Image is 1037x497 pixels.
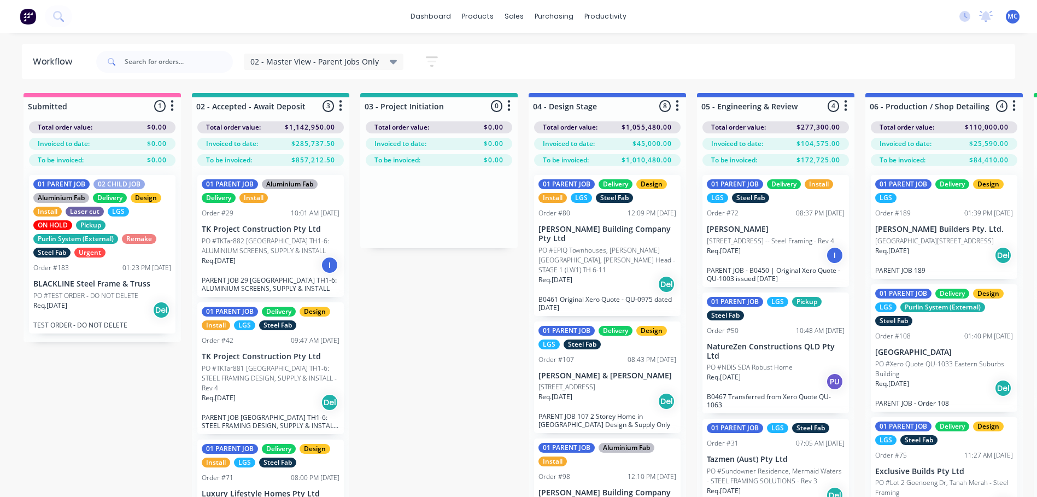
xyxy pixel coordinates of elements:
div: Install [538,457,567,466]
span: Total order value: [711,122,766,132]
img: Factory [20,8,36,25]
p: Req. [DATE] [202,256,236,266]
div: 09:47 AM [DATE] [291,336,339,346]
div: Steel Fab [259,458,296,467]
div: 01 PARENT JOB02 CHILD JOBAluminium FabDeliveryDesignInstallLaser cutLGSON HOLDPickupPurlin System... [29,175,175,334]
span: $172,725.00 [796,155,840,165]
span: To be invoiced: [711,155,757,165]
div: 01 PARENT JOBAluminium FabDeliveryInstallOrder #2910:01 AM [DATE]TK Project Construction Pty LtdP... [197,175,344,297]
p: PO #EPIQ Townhouses, [PERSON_NAME][GEOGRAPHIC_DATA], [PERSON_NAME] Head - STAGE 1 (LW1) TH 6-11 [538,245,676,275]
p: [GEOGRAPHIC_DATA] [875,348,1013,357]
div: LGS [875,435,897,445]
div: 01:40 PM [DATE] [964,331,1013,341]
p: [PERSON_NAME] Building Company Pty Ltd [538,225,676,243]
span: Invoiced to date: [543,139,595,149]
div: Del [658,393,675,410]
p: PO #Sundowner Residence, Mermaid Waters - STEEL FRAMING SOLUTIONS - Rev 3 [707,466,845,486]
span: $45,000.00 [632,139,672,149]
div: Install [202,320,230,330]
div: 08:37 PM [DATE] [796,208,845,218]
div: Install [33,207,62,217]
p: PARENT JOB [GEOGRAPHIC_DATA] TH1-6: STEEL FRAMING DESIGN, SUPPLY & INSTALL Rev 4 [202,413,339,430]
div: 01 PARENT JOBDeliveryDesignLGSPurlin System (External)Steel FabOrder #10801:40 PM [DATE][GEOGRAPH... [871,284,1017,412]
div: Steel Fab [875,316,912,326]
div: Delivery [202,193,236,203]
p: PARENT JOB - Order 108 [875,399,1013,407]
div: Laser cut [66,207,104,217]
div: Steel Fab [900,435,938,445]
span: $857,212.50 [291,155,335,165]
p: PARENT JOB 107 2 Storey Home in [GEOGRAPHIC_DATA] Design & Supply Only [538,412,676,429]
div: Order #71 [202,473,233,483]
div: Del [658,276,675,293]
div: Delivery [599,326,632,336]
div: 01 PARENT JOB [707,297,763,307]
span: To be invoiced: [374,155,420,165]
div: Install [202,458,230,467]
div: 01 PARENT JOB [202,444,258,454]
span: $0.00 [484,155,503,165]
div: 01 PARENT JOB [875,179,931,189]
div: 01 PARENT JOB [538,179,595,189]
div: Del [321,394,338,411]
span: $104,575.00 [796,139,840,149]
div: products [456,8,499,25]
div: Del [994,379,1012,397]
span: $110,000.00 [965,122,1009,132]
span: $0.00 [484,139,503,149]
p: Req. [DATE] [707,246,741,256]
div: LGS [234,320,255,330]
p: Req. [DATE] [538,392,572,402]
div: Workflow [33,55,78,68]
span: 02 - Master View - Parent Jobs Only [250,56,379,67]
p: [STREET_ADDRESS] -- Steel Framing - Rev 4 [707,236,834,246]
div: LGS [767,297,788,307]
span: $285,737.50 [291,139,335,149]
div: Delivery [935,422,969,431]
div: Purlin System (External) [900,302,985,312]
div: sales [499,8,529,25]
span: Invoiced to date: [880,139,931,149]
div: LGS [108,207,129,217]
span: MC [1007,11,1018,21]
div: Design [636,179,667,189]
p: Req. [DATE] [875,246,909,256]
div: Aluminium Fab [262,179,318,189]
span: $1,055,480.00 [622,122,672,132]
div: 01 PARENT JOB [538,443,595,453]
span: $0.00 [147,155,167,165]
p: B0461 Original Xero Quote - QU-0975 dated [DATE] [538,295,676,312]
div: productivity [579,8,632,25]
p: TK Project Construction Pty Ltd [202,352,339,361]
div: ON HOLD [33,220,72,230]
div: LGS [571,193,592,203]
a: dashboard [405,8,456,25]
p: PO #TKTar882 [GEOGRAPHIC_DATA] TH1-6: ALUMINIUM SCREENS, SUPPLY & INSTALL [202,236,339,256]
div: LGS [875,193,897,203]
p: [PERSON_NAME] [707,225,845,234]
p: NatureZen Constructions QLD Pty Ltd [707,342,845,361]
div: Steel Fab [564,340,601,349]
p: PO #TEST ORDER - DO NOT DELETE [33,291,138,301]
div: Steel Fab [33,248,71,258]
div: 01 PARENT JOBDeliveryDesignLGSSteel FabOrder #10708:43 PM [DATE][PERSON_NAME] & [PERSON_NAME][STR... [534,321,681,434]
p: PARENT JOB 189 [875,266,1013,274]
div: Urgent [74,248,106,258]
span: $25,590.00 [969,139,1009,149]
span: Invoiced to date: [206,139,258,149]
div: Remake [122,234,156,244]
div: 01:23 PM [DATE] [122,263,171,273]
div: Steel Fab [732,193,769,203]
div: I [321,256,338,274]
p: PO #TKTar881 [GEOGRAPHIC_DATA] TH1-6: STEEL FRAMING DESIGN, SUPPLY & INSTALL - Rev 4 [202,364,339,393]
div: Order #75 [875,451,907,460]
div: Del [994,247,1012,264]
div: 07:05 AM [DATE] [796,438,845,448]
div: Aluminium Fab [33,193,89,203]
div: 12:09 PM [DATE] [628,208,676,218]
input: Search for orders... [125,51,233,73]
p: Req. [DATE] [707,372,741,382]
span: Total order value: [880,122,934,132]
span: $0.00 [147,139,167,149]
div: 01:39 PM [DATE] [964,208,1013,218]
